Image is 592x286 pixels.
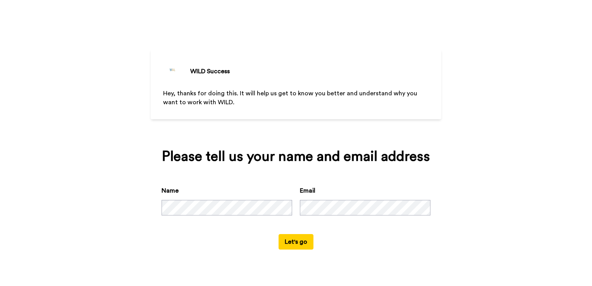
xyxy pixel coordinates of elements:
div: Please tell us your name and email address [162,149,430,164]
label: Email [300,186,315,195]
label: Name [162,186,179,195]
span: Hey, thanks for doing this. It will help us get to know you better and understand why you want to... [163,90,419,105]
button: Let's go [279,234,313,250]
div: WILD Success [190,67,230,76]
